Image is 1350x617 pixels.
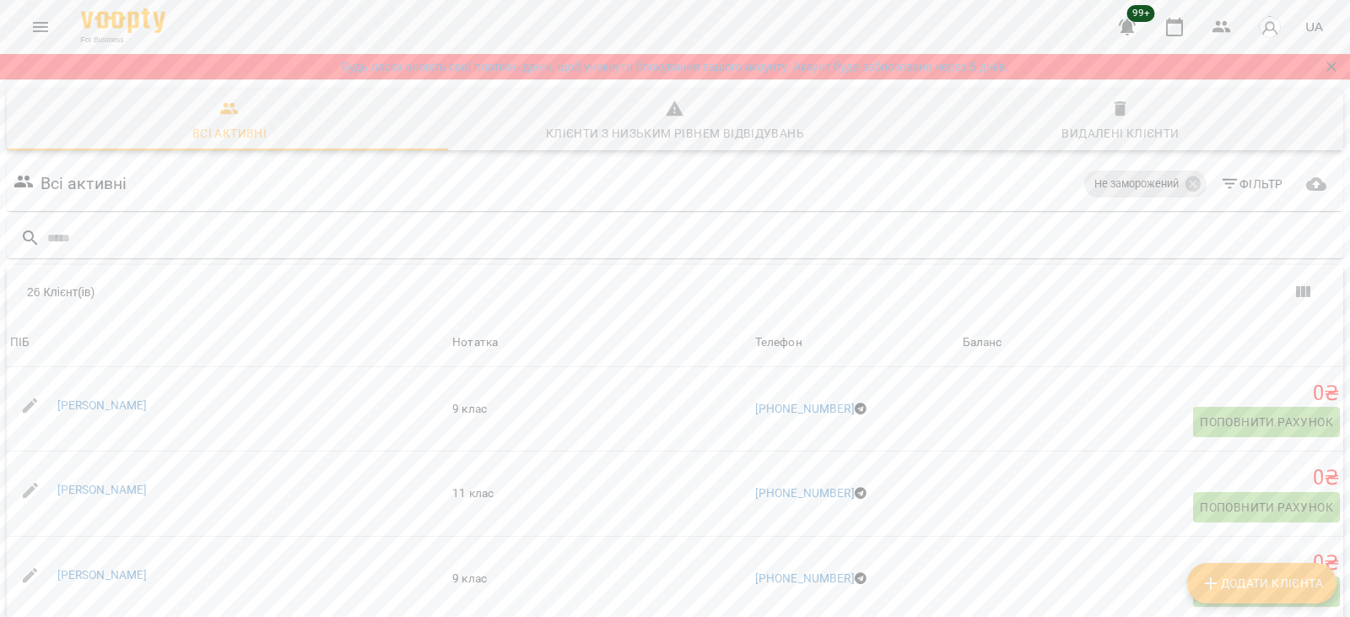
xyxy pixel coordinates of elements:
[10,333,30,353] div: Sort
[449,367,752,452] td: 9 клас
[963,465,1340,491] h5: 0 ₴
[449,452,752,537] td: 11 клас
[755,333,802,353] div: Sort
[57,398,148,412] a: [PERSON_NAME]
[1299,11,1330,42] button: UA
[755,486,855,500] a: [PHONE_NUMBER]
[57,568,148,582] a: [PERSON_NAME]
[1200,412,1333,432] span: Поповнити рахунок
[1282,272,1323,312] button: Вигляд колонок
[7,265,1343,319] div: Table Toolbar
[963,333,1002,353] div: Баланс
[1220,174,1283,194] span: Фільтр
[963,381,1340,407] h5: 0 ₴
[755,402,855,415] a: [PHONE_NUMBER]
[1084,176,1189,192] span: Не заморожений
[192,123,267,143] div: Всі активні
[1061,123,1179,143] div: Видалені клієнти
[755,333,802,353] div: Телефон
[1187,563,1336,603] button: Додати клієнта
[1320,55,1343,78] button: Закрити сповіщення
[1193,492,1340,522] button: Поповнити рахунок
[1213,169,1290,199] button: Фільтр
[81,8,165,33] img: Voopty Logo
[342,58,1008,75] a: Будь ласка оновіть свої платіжні данні, щоб уникнути блокування вашого акаунту. Акаунт буде забло...
[20,7,61,47] button: Menu
[452,333,748,353] div: Нотатка
[40,170,127,197] h6: Всі активні
[963,550,1340,576] h5: 0 ₴
[1201,573,1323,593] span: Додати клієнта
[1200,497,1333,517] span: Поповнити рахунок
[963,333,1002,353] div: Sort
[1084,170,1207,198] div: Не заморожений
[27,284,688,300] div: 26 Клієнт(ів)
[1305,18,1323,35] span: UA
[10,333,445,353] span: ПІБ
[755,571,855,585] a: [PHONE_NUMBER]
[963,333,1340,353] span: Баланс
[10,333,30,353] div: ПІБ
[1127,5,1155,22] span: 99+
[755,333,956,353] span: Телефон
[81,35,165,46] span: For Business
[1258,15,1282,39] img: avatar_s.png
[546,123,804,143] div: Клієнти з низьким рівнем відвідувань
[1193,407,1340,437] button: Поповнити рахунок
[57,483,148,496] a: [PERSON_NAME]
